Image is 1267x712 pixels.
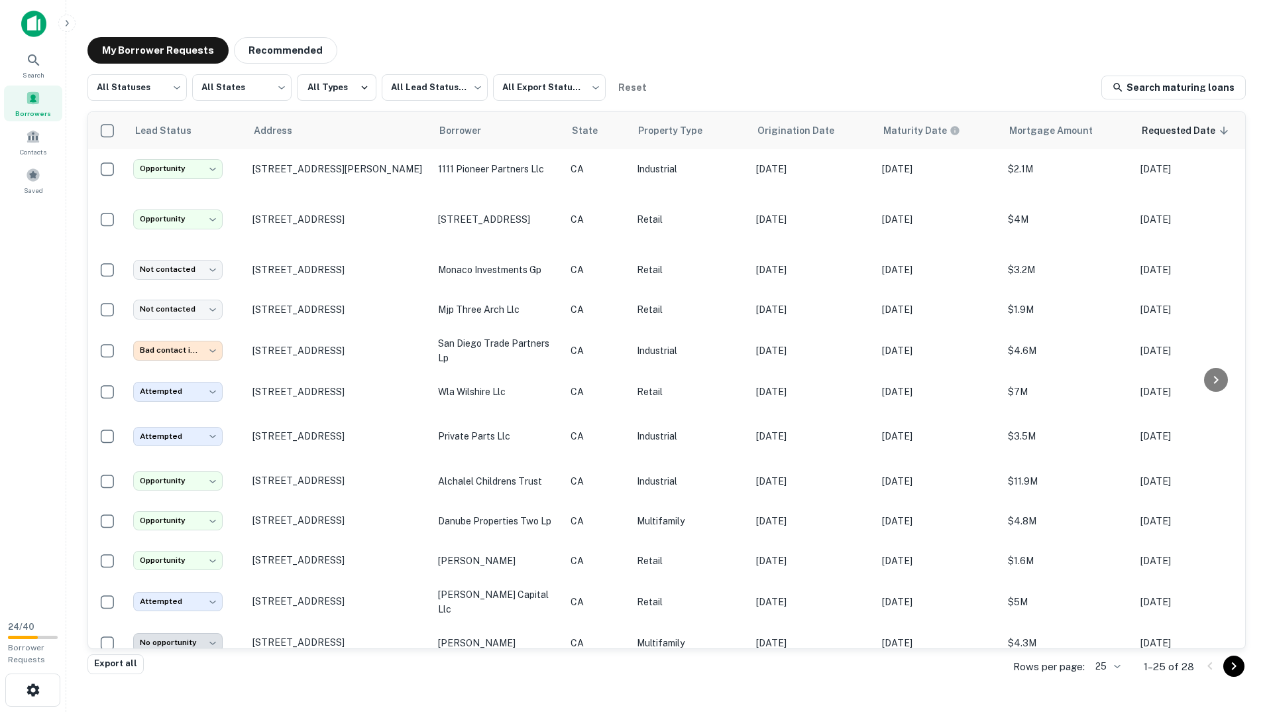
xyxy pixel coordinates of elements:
span: Borrower [439,123,498,139]
p: $5M [1008,595,1127,609]
span: Mortgage Amount [1009,123,1110,139]
h6: Maturity Date [883,123,947,138]
p: $4M [1008,212,1127,227]
span: Requested Date [1142,123,1233,139]
span: Maturity dates displayed may be estimated. Please contact the lender for the most accurate maturi... [883,123,977,138]
p: $1.9M [1008,302,1127,317]
div: All Statuses [87,70,187,105]
div: All States [192,70,292,105]
p: [DATE] [882,212,995,227]
a: Saved [4,162,62,198]
a: Contacts [4,124,62,160]
p: [STREET_ADDRESS] [252,430,425,442]
p: [PERSON_NAME] capital llc [438,587,557,617]
p: [DATE] [1140,263,1253,277]
button: My Borrower Requests [87,37,229,64]
p: [DATE] [882,514,995,528]
p: [DATE] [756,302,869,317]
span: Borrower Requests [8,643,45,664]
th: Borrower [431,112,564,149]
p: [DATE] [756,343,869,358]
p: Industrial [637,162,743,176]
p: $7M [1008,385,1127,399]
th: Lead Status [127,112,246,149]
p: [DATE] [1140,162,1253,176]
button: Recommended [234,37,337,64]
p: $11.9M [1008,474,1127,489]
p: CA [571,636,624,650]
p: [DATE] [756,554,869,568]
div: Bad contact info [133,341,223,360]
p: Industrial [637,429,743,444]
img: capitalize-icon.png [21,11,46,37]
p: Multifamily [637,636,743,650]
div: 25 [1090,657,1123,676]
p: Retail [637,302,743,317]
p: [DATE] [882,302,995,317]
p: [DATE] [882,636,995,650]
p: [STREET_ADDRESS] [252,554,425,566]
p: alchalel childrens trust [438,474,557,489]
p: private parts llc [438,429,557,444]
p: [DATE] [1140,343,1253,358]
p: $4.6M [1008,343,1127,358]
p: [STREET_ADDRESS] [438,212,557,227]
div: Opportunity [133,471,223,491]
span: Lead Status [135,123,209,139]
p: [DATE] [756,263,869,277]
p: Multifamily [637,514,743,528]
button: Export all [87,654,144,674]
span: Contacts [20,147,46,157]
p: [DATE] [1140,429,1253,444]
p: [DATE] [756,474,869,489]
p: [DATE] [882,162,995,176]
th: Property Type [630,112,749,149]
span: Search [23,70,44,80]
p: CA [571,554,624,568]
p: [PERSON_NAME] [438,554,557,568]
p: [DATE] [882,595,995,609]
p: [STREET_ADDRESS] [252,345,425,357]
p: [STREET_ADDRESS][PERSON_NAME] [252,163,425,175]
p: CA [571,474,624,489]
p: danube properties two lp [438,514,557,528]
div: No opportunity [133,633,223,652]
p: [DATE] [1140,514,1253,528]
th: Mortgage Amount [1001,112,1134,149]
a: Search maturing loans [1101,76,1246,99]
p: CA [571,302,624,317]
p: Industrial [637,343,743,358]
th: Address [246,112,431,149]
p: Rows per page: [1013,659,1085,675]
p: Retail [637,385,743,399]
p: [DATE] [756,385,869,399]
p: mjp three arch llc [438,302,557,317]
span: Saved [24,185,43,196]
p: $4.8M [1008,514,1127,528]
div: Opportunity [133,511,223,530]
p: [STREET_ADDRESS] [252,304,425,316]
p: CA [571,385,624,399]
p: $1.6M [1008,554,1127,568]
p: [DATE] [882,263,995,277]
p: [DATE] [756,636,869,650]
p: [DATE] [756,429,869,444]
div: Not contacted [133,300,223,319]
div: Not contacted [133,260,223,279]
p: [DATE] [882,429,995,444]
p: [DATE] [1140,636,1253,650]
p: [STREET_ADDRESS] [252,386,425,398]
p: $3.2M [1008,263,1127,277]
p: [STREET_ADDRESS] [252,264,425,276]
a: Borrowers [4,86,62,121]
th: State [564,112,630,149]
p: CA [571,263,624,277]
p: [DATE] [756,514,869,528]
p: CA [571,343,624,358]
div: Opportunity [133,551,223,570]
p: CA [571,514,624,528]
th: Origination Date [749,112,875,149]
